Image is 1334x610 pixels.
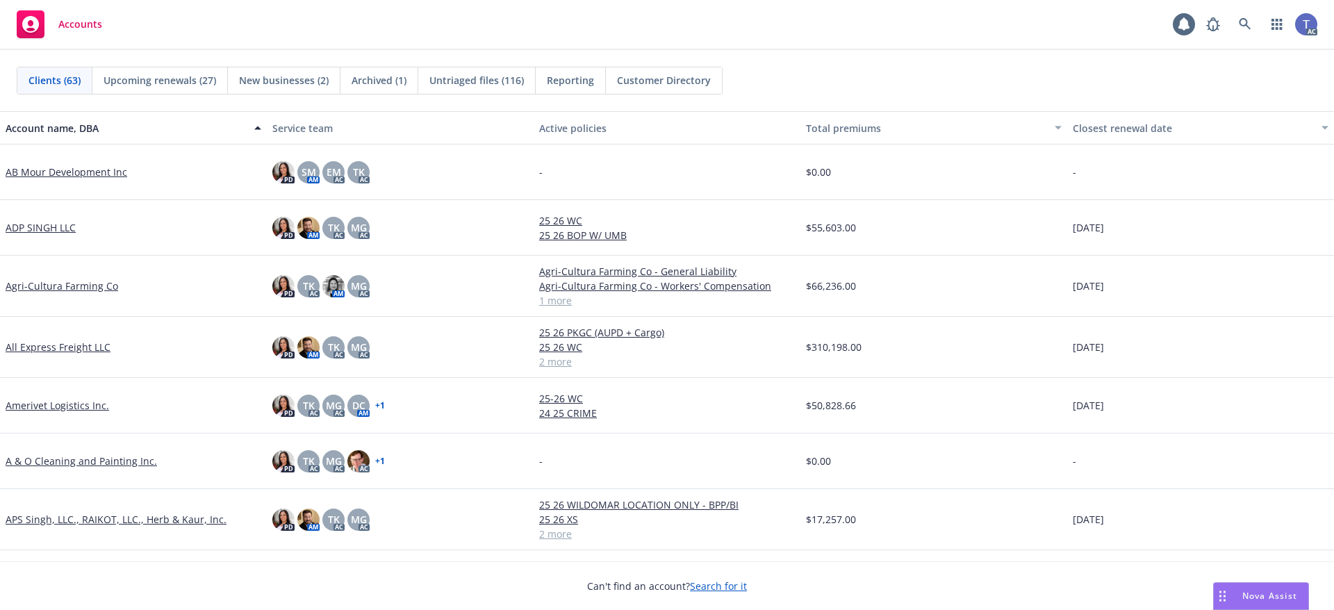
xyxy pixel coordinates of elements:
[806,279,856,293] span: $66,236.00
[327,165,341,179] span: EM
[539,228,795,242] a: 25 26 BOP W/ UMB
[539,512,795,527] a: 25 26 XS
[1073,220,1104,235] span: [DATE]
[806,220,856,235] span: $55,603.00
[272,121,528,135] div: Service team
[322,275,345,297] img: photo
[806,398,856,413] span: $50,828.66
[6,512,227,527] a: APS Singh, LLC., RAIKOT, LLC., Herb & Kaur, Inc.
[326,398,342,413] span: MG
[272,217,295,239] img: photo
[326,454,342,468] span: MG
[267,111,534,145] button: Service team
[1073,398,1104,413] span: [DATE]
[272,161,295,183] img: photo
[297,336,320,358] img: photo
[1073,121,1313,135] div: Closest renewal date
[303,398,315,413] span: TK
[617,73,711,88] span: Customer Directory
[297,509,320,531] img: photo
[1295,13,1317,35] img: photo
[539,406,795,420] a: 24 25 CRIME
[1073,340,1104,354] span: [DATE]
[539,354,795,369] a: 2 more
[303,454,315,468] span: TK
[539,165,543,179] span: -
[539,391,795,406] a: 25-26 WC
[6,279,118,293] a: Agri-Cultura Farming Co
[11,5,108,44] a: Accounts
[239,73,329,88] span: New businesses (2)
[547,73,594,88] span: Reporting
[6,121,246,135] div: Account name, DBA
[539,279,795,293] a: Agri-Cultura Farming Co - Workers' Compensation
[347,450,370,472] img: photo
[1073,512,1104,527] span: [DATE]
[328,220,340,235] span: TK
[800,111,1067,145] button: Total premiums
[539,497,795,512] a: 25 26 WILDOMAR LOCATION ONLY - BPP/BI
[272,275,295,297] img: photo
[272,509,295,531] img: photo
[272,395,295,417] img: photo
[352,73,406,88] span: Archived (1)
[1213,582,1309,610] button: Nova Assist
[1073,279,1104,293] span: [DATE]
[1242,590,1297,602] span: Nova Assist
[104,73,216,88] span: Upcoming renewals (27)
[351,220,367,235] span: MG
[302,165,316,179] span: SM
[806,121,1046,135] div: Total premiums
[353,165,365,179] span: TK
[539,527,795,541] a: 2 more
[1073,165,1076,179] span: -
[539,264,795,279] a: Agri-Cultura Farming Co - General Liability
[1263,10,1291,38] a: Switch app
[352,398,365,413] span: DC
[58,19,102,30] span: Accounts
[806,165,831,179] span: $0.00
[272,336,295,358] img: photo
[1067,111,1334,145] button: Closest renewal date
[297,217,320,239] img: photo
[351,279,367,293] span: MG
[6,454,157,468] a: A & O Cleaning and Painting Inc.
[375,402,385,410] a: + 1
[1214,583,1231,609] div: Drag to move
[6,220,76,235] a: ADP SINGH LLC
[806,340,862,354] span: $310,198.00
[6,398,109,413] a: Amerivet Logistics Inc.
[539,340,795,354] a: 25 26 WC
[806,512,856,527] span: $17,257.00
[539,325,795,340] a: 25 26 PKGC (AUPD + Cargo)
[28,73,81,88] span: Clients (63)
[375,457,385,465] a: + 1
[6,165,127,179] a: AB Mour Development Inc
[539,293,795,308] a: 1 more
[1231,10,1259,38] a: Search
[806,454,831,468] span: $0.00
[587,579,747,593] span: Can't find an account?
[1073,454,1076,468] span: -
[328,340,340,354] span: TK
[539,213,795,228] a: 25 26 WC
[272,450,295,472] img: photo
[429,73,524,88] span: Untriaged files (116)
[351,340,367,354] span: MG
[539,454,543,468] span: -
[1199,10,1227,38] a: Report a Bug
[303,279,315,293] span: TK
[328,512,340,527] span: TK
[534,111,800,145] button: Active policies
[539,121,795,135] div: Active policies
[690,579,747,593] a: Search for it
[351,512,367,527] span: MG
[6,340,110,354] a: All Express Freight LLC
